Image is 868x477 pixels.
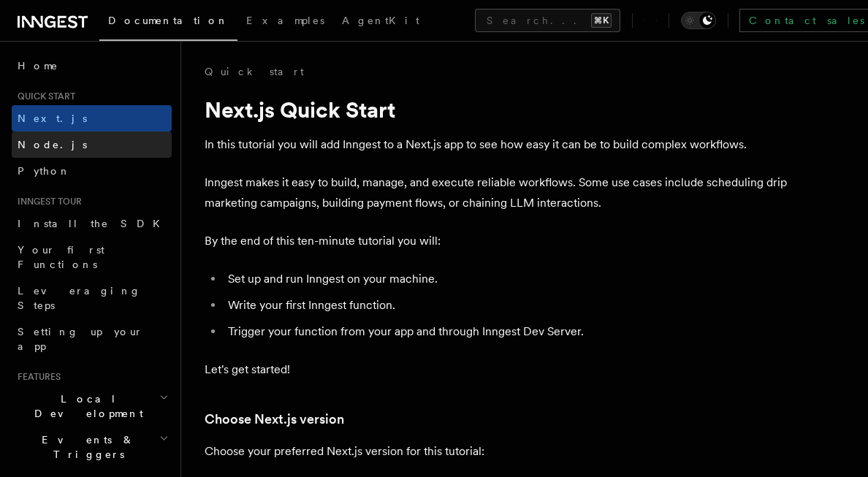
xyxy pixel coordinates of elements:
[12,53,172,79] a: Home
[681,12,716,29] button: Toggle dark mode
[205,64,304,79] a: Quick start
[18,139,87,150] span: Node.js
[18,165,71,177] span: Python
[12,158,172,184] a: Python
[205,359,789,380] p: Let's get started!
[12,105,172,131] a: Next.js
[224,269,789,289] li: Set up and run Inngest on your machine.
[108,15,229,26] span: Documentation
[12,432,159,462] span: Events & Triggers
[12,278,172,318] a: Leveraging Steps
[12,386,172,427] button: Local Development
[246,15,324,26] span: Examples
[342,15,419,26] span: AgentKit
[205,172,789,213] p: Inngest makes it easy to build, manage, and execute reliable workflows. Some use cases include sc...
[12,371,61,383] span: Features
[205,441,789,462] p: Choose your preferred Next.js version for this tutorial:
[12,237,172,278] a: Your first Functions
[591,13,612,28] kbd: ⌘K
[12,131,172,158] a: Node.js
[12,318,172,359] a: Setting up your app
[205,409,344,430] a: Choose Next.js version
[12,196,82,207] span: Inngest tour
[12,392,159,421] span: Local Development
[205,231,789,251] p: By the end of this ten-minute tutorial you will:
[99,4,237,41] a: Documentation
[18,112,87,124] span: Next.js
[18,326,143,352] span: Setting up your app
[475,9,620,32] button: Search...⌘K
[224,295,789,316] li: Write your first Inngest function.
[237,4,333,39] a: Examples
[224,321,789,342] li: Trigger your function from your app and through Inngest Dev Server.
[18,218,169,229] span: Install the SDK
[12,427,172,468] button: Events & Triggers
[205,134,789,155] p: In this tutorial you will add Inngest to a Next.js app to see how easy it can be to build complex...
[12,91,75,102] span: Quick start
[18,285,141,311] span: Leveraging Steps
[205,96,789,123] h1: Next.js Quick Start
[12,210,172,237] a: Install the SDK
[18,58,58,73] span: Home
[333,4,428,39] a: AgentKit
[18,244,104,270] span: Your first Functions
